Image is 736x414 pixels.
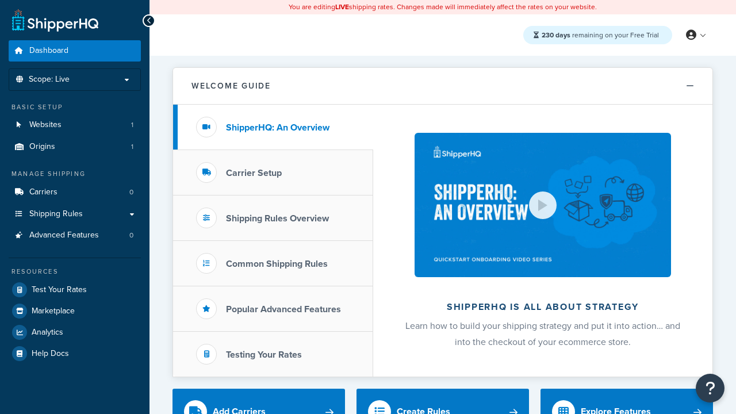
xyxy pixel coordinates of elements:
[9,114,141,136] li: Websites
[9,225,141,246] li: Advanced Features
[226,259,328,269] h3: Common Shipping Rules
[131,142,133,152] span: 1
[9,322,141,343] a: Analytics
[29,120,62,130] span: Websites
[32,328,63,338] span: Analytics
[9,279,141,300] a: Test Your Rates
[542,30,659,40] span: remaining on your Free Trial
[9,40,141,62] a: Dashboard
[9,182,141,203] a: Carriers0
[29,46,68,56] span: Dashboard
[415,133,671,277] img: ShipperHQ is all about strategy
[335,2,349,12] b: LIVE
[542,30,570,40] strong: 230 days
[173,68,712,105] button: Welcome Guide
[32,306,75,316] span: Marketplace
[129,187,133,197] span: 0
[9,136,141,158] li: Origins
[32,349,69,359] span: Help Docs
[226,168,282,178] h3: Carrier Setup
[9,169,141,179] div: Manage Shipping
[9,225,141,246] a: Advanced Features0
[9,301,141,321] a: Marketplace
[696,374,724,402] button: Open Resource Center
[9,343,141,364] a: Help Docs
[29,187,57,197] span: Carriers
[9,114,141,136] a: Websites1
[29,142,55,152] span: Origins
[9,267,141,277] div: Resources
[9,182,141,203] li: Carriers
[9,102,141,112] div: Basic Setup
[29,209,83,219] span: Shipping Rules
[226,350,302,360] h3: Testing Your Rates
[226,122,329,133] h3: ShipperHQ: An Overview
[226,304,341,315] h3: Popular Advanced Features
[29,75,70,85] span: Scope: Live
[9,204,141,225] a: Shipping Rules
[226,213,329,224] h3: Shipping Rules Overview
[129,231,133,240] span: 0
[131,120,133,130] span: 1
[9,136,141,158] a: Origins1
[32,285,87,295] span: Test Your Rates
[405,319,680,348] span: Learn how to build your shipping strategy and put it into action… and into the checkout of your e...
[191,82,271,90] h2: Welcome Guide
[29,231,99,240] span: Advanced Features
[404,302,682,312] h2: ShipperHQ is all about strategy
